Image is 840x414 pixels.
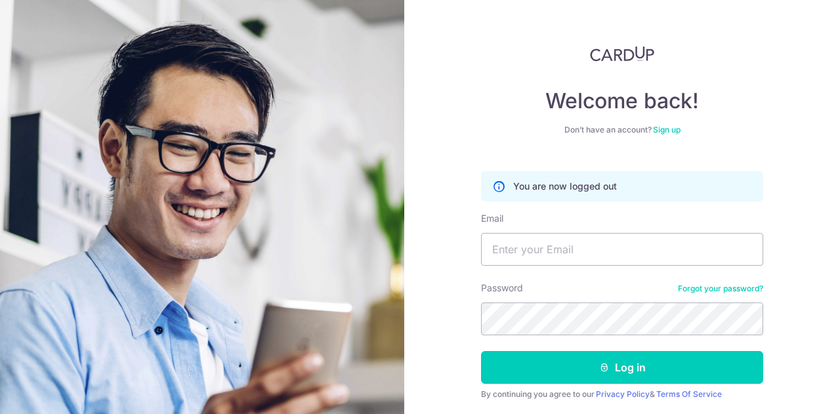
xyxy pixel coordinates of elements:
[481,389,763,400] div: By continuing you agree to our &
[481,281,523,295] label: Password
[481,233,763,266] input: Enter your Email
[481,88,763,114] h4: Welcome back!
[653,125,681,135] a: Sign up
[678,283,763,294] a: Forgot your password?
[656,389,722,399] a: Terms Of Service
[481,212,503,225] label: Email
[481,351,763,384] button: Log in
[481,125,763,135] div: Don’t have an account?
[513,180,617,193] p: You are now logged out
[596,389,650,399] a: Privacy Policy
[590,46,654,62] img: CardUp Logo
